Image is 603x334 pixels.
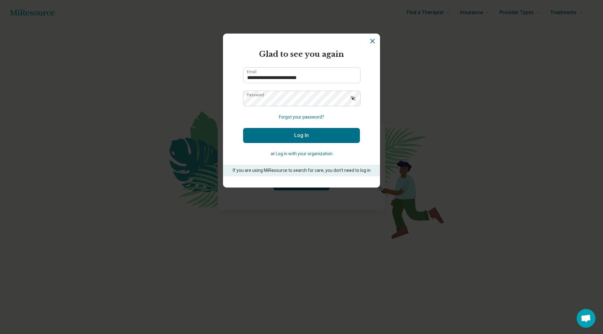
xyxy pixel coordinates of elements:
[243,151,360,157] p: or
[369,37,376,45] button: Dismiss
[243,128,360,143] button: Log In
[247,70,257,74] label: Email
[243,49,360,60] h2: Glad to see you again
[276,151,333,157] button: Log in with your organization
[247,93,264,97] label: Password
[279,114,324,120] button: Forgot your password?
[232,167,371,174] p: If you are using MiResource to search for care, you don’t need to log in
[346,91,360,106] button: Show password
[223,34,380,188] section: Login Dialog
